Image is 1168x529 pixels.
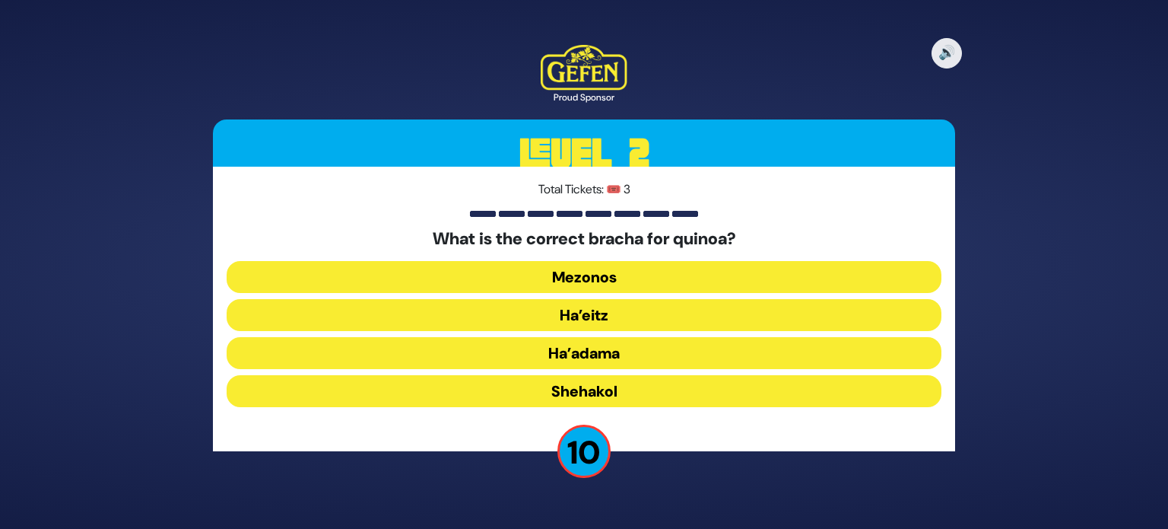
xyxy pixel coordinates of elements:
[541,91,627,104] div: Proud Sponsor
[557,425,611,478] p: 10
[932,38,962,69] button: 🔊
[227,375,941,407] button: Shehakol
[227,337,941,369] button: Ha’adama
[227,180,941,199] p: Total Tickets: 🎟️ 3
[227,229,941,249] h5: What is the correct bracha for quinoa?
[213,120,955,188] h3: Level 2
[227,299,941,331] button: Ha’eitz
[227,261,941,293] button: Mezonos
[541,45,627,91] img: Kedem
